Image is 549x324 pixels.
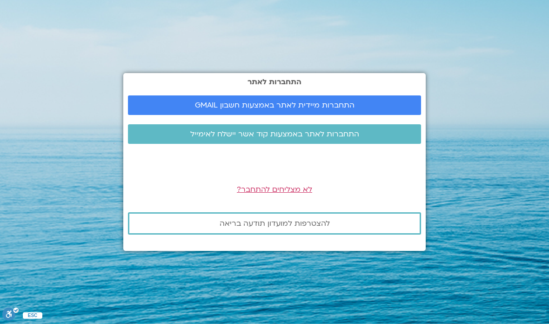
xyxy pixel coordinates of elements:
a: לא מצליחים להתחבר? [237,184,312,195]
span: התחברות מיידית לאתר באמצעות חשבון GMAIL [195,101,355,109]
h2: התחברות לאתר [128,78,421,86]
a: התחברות מיידית לאתר באמצעות חשבון GMAIL [128,95,421,115]
span: להצטרפות למועדון תודעה בריאה [220,219,330,228]
a: התחברות לאתר באמצעות קוד אשר יישלח לאימייל [128,124,421,144]
a: להצטרפות למועדון תודעה בריאה [128,212,421,235]
span: התחברות לאתר באמצעות קוד אשר יישלח לאימייל [190,130,359,138]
